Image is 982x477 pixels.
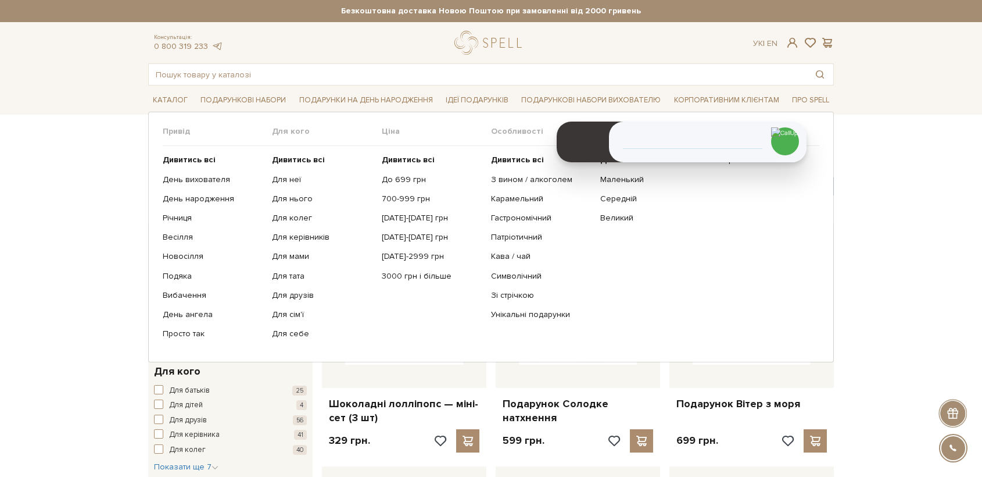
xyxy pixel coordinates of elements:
[272,329,372,339] a: Для себе
[787,91,834,109] a: Про Spell
[148,91,192,109] a: Каталог
[491,175,592,185] a: З вином / алкоголем
[272,175,372,185] a: Для неї
[163,155,216,165] b: Дивитись всі
[491,271,592,282] a: Символічний
[329,434,370,447] p: 329 грн.
[149,64,807,85] input: Пошук товару у каталозі
[491,194,592,204] a: Карамельний
[163,271,263,282] a: Подяка
[382,126,491,137] span: Ціна
[169,385,210,397] span: Для батьків
[382,155,435,165] b: Дивитись всі
[491,251,592,262] a: Кава / чай
[517,90,665,110] a: Подарункові набори вихователю
[382,175,482,185] a: До 699 грн
[676,434,718,447] p: 699 грн.
[196,91,291,109] a: Подарункові набори
[154,429,307,441] button: Для керівника 41
[272,155,372,165] a: Дивитись всі
[154,400,307,411] button: Для дітей 4
[767,38,777,48] a: En
[753,38,777,49] div: Ук
[491,155,544,165] b: Дивитись всі
[154,415,307,426] button: Для друзів 56
[503,397,653,425] a: Подарунок Солодке натхнення
[154,364,200,379] span: Для кого
[382,232,482,243] a: [DATE]-[DATE] грн
[382,251,482,262] a: [DATE]-2999 грн
[600,175,701,185] a: Маленький
[163,329,263,339] a: Просто так
[293,415,307,425] span: 56
[491,290,592,301] a: Зі стрічкою
[503,434,544,447] p: 599 грн.
[600,213,701,223] a: Великий
[163,155,263,165] a: Дивитись всі
[491,126,600,137] span: Особливості
[163,194,263,204] a: День народження
[169,415,207,426] span: Для друзів
[148,112,834,362] div: Каталог
[491,155,592,165] a: Дивитись всі
[272,309,372,320] a: Для сім'ї
[154,385,307,397] button: Для батьків 25
[169,429,220,441] span: Для керівника
[272,251,372,262] a: Для мами
[763,38,765,48] span: |
[669,90,784,110] a: Корпоративним клієнтам
[382,155,482,165] a: Дивитись всі
[296,400,307,410] span: 4
[294,430,307,440] span: 41
[163,213,263,223] a: Річниця
[454,31,527,55] a: logo
[491,232,592,243] a: Патріотичний
[329,397,479,425] a: Шоколадні лолліпопс — міні-сет (3 шт)
[441,91,513,109] a: Ідеї подарунків
[600,194,701,204] a: Середній
[163,175,263,185] a: День вихователя
[272,290,372,301] a: Для друзів
[382,271,482,282] a: 3000 грн і більше
[148,6,834,16] strong: Безкоштовна доставка Новою Поштою при замовленні від 2000 гривень
[163,251,263,262] a: Новосілля
[491,213,592,223] a: Гастрономічний
[272,213,372,223] a: Для колег
[154,462,218,472] span: Показати ще 7
[676,397,827,411] a: Подарунок Вітер з моря
[163,232,263,243] a: Весілля
[491,309,592,320] a: Унікальні подарунки
[154,41,208,51] a: 0 800 319 233
[272,155,325,165] b: Дивитись всі
[211,41,223,51] a: telegram
[154,461,218,473] button: Показати ще 7
[382,194,482,204] a: 700-999 грн
[272,232,372,243] a: Для керівників
[807,64,833,85] button: Пошук товару у каталозі
[293,445,307,455] span: 40
[163,126,272,137] span: Привід
[272,271,372,282] a: Для тата
[163,290,263,301] a: Вибачення
[154,34,223,41] span: Консультація:
[169,400,203,411] span: Для дітей
[382,213,482,223] a: [DATE]-[DATE] грн
[272,194,372,204] a: Для нього
[154,444,307,456] button: Для колег 40
[163,309,263,320] a: День ангела
[295,91,438,109] a: Подарунки на День народження
[169,444,206,456] span: Для колег
[292,386,307,396] span: 25
[272,126,381,137] span: Для кого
